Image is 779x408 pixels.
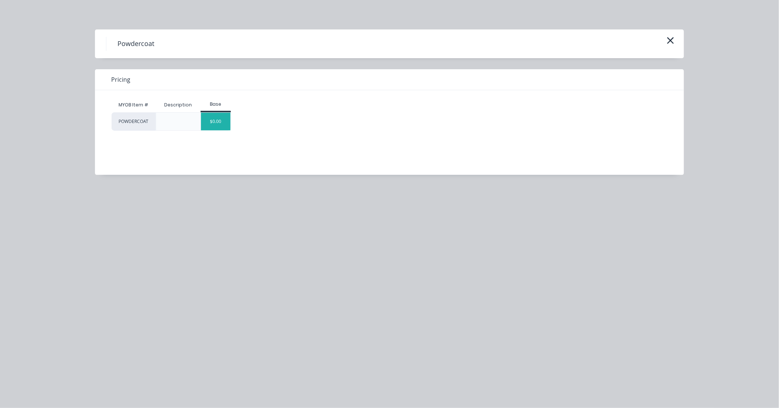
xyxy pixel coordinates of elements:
div: MYOB Item # [112,98,156,112]
h4: Powdercoat [106,37,165,51]
div: POWDERCOAT [112,112,156,131]
div: Base [201,101,231,108]
span: Pricing [111,75,130,84]
div: Description [158,96,198,114]
div: $0.00 [201,113,231,130]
